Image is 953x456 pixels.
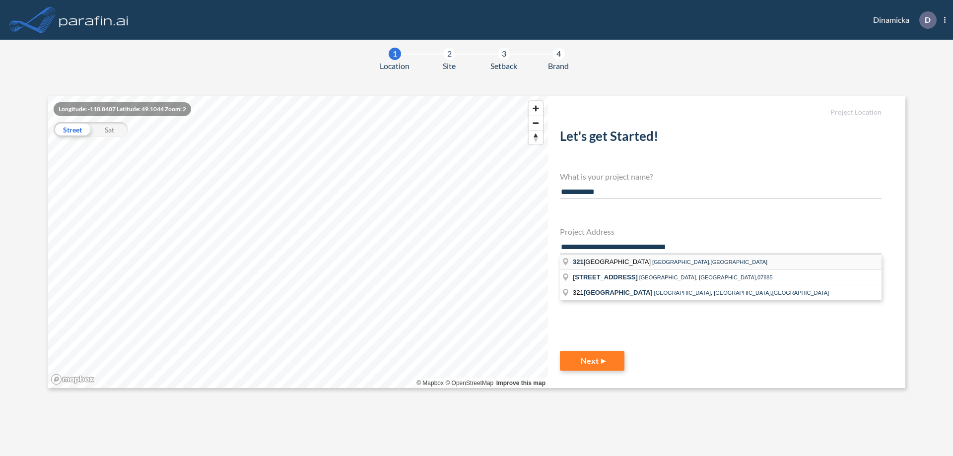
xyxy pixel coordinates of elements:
[529,130,543,144] button: Reset bearing to north
[573,258,584,265] span: 321
[548,60,569,72] span: Brand
[652,259,767,265] span: [GEOGRAPHIC_DATA],[GEOGRAPHIC_DATA]
[445,380,493,387] a: OpenStreetMap
[584,289,653,296] span: [GEOGRAPHIC_DATA]
[443,60,456,72] span: Site
[573,273,638,281] span: [STREET_ADDRESS]
[389,48,401,60] div: 1
[496,380,545,387] a: Improve this map
[48,96,548,388] canvas: Map
[54,102,191,116] div: Longitude: -110.8407 Latitude: 49.1044 Zoom: 2
[560,351,624,371] button: Next
[858,11,946,29] div: Dinamicka
[573,258,652,265] span: [GEOGRAPHIC_DATA]
[654,290,829,296] span: [GEOGRAPHIC_DATA], [GEOGRAPHIC_DATA],[GEOGRAPHIC_DATA]
[416,380,444,387] a: Mapbox
[380,60,409,72] span: Location
[529,116,543,130] button: Zoom out
[91,122,128,137] div: Sat
[552,48,565,60] div: 4
[560,108,882,117] h5: Project Location
[490,60,517,72] span: Setback
[573,289,654,296] span: 321
[51,374,94,385] a: Mapbox homepage
[560,172,882,181] h4: What is your project name?
[529,101,543,116] button: Zoom in
[498,48,510,60] div: 3
[560,129,882,148] h2: Let's get Started!
[54,122,91,137] div: Street
[443,48,456,60] div: 2
[639,274,773,280] span: [GEOGRAPHIC_DATA], [GEOGRAPHIC_DATA],07885
[925,15,931,24] p: D
[57,10,131,30] img: logo
[560,227,882,236] h4: Project Address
